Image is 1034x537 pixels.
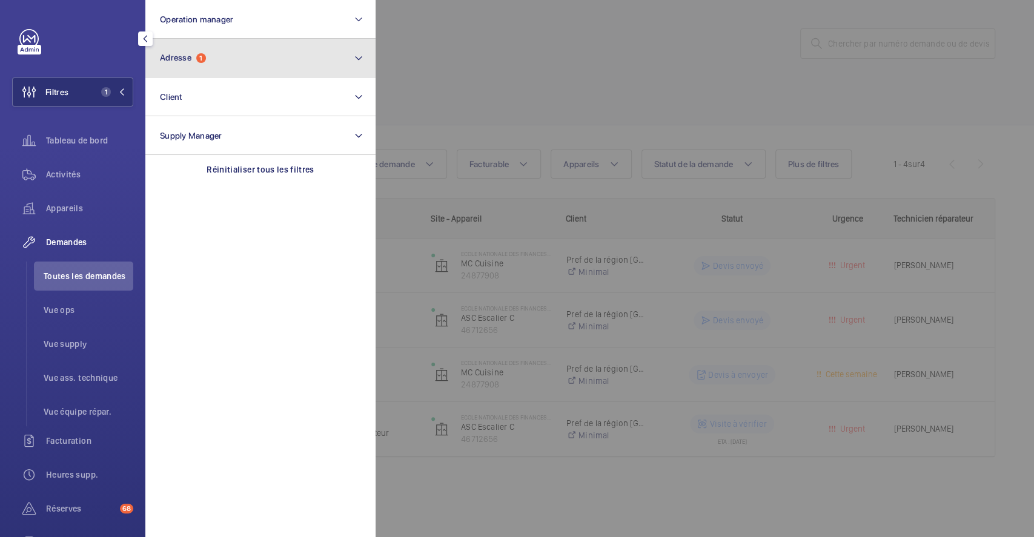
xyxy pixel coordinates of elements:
span: Toutes les demandes [44,270,133,282]
span: 68 [120,504,133,513]
span: Tableau de bord [46,134,133,147]
button: Filtres1 [12,77,133,107]
span: 1 [101,87,111,97]
span: Vue supply [44,338,133,350]
span: Filtres [45,86,68,98]
span: Appareils [46,202,133,214]
span: Vue ass. technique [44,372,133,384]
span: Facturation [46,435,133,447]
span: Activités [46,168,133,180]
span: Heures supp. [46,469,133,481]
span: Vue équipe répar. [44,406,133,418]
span: Réserves [46,502,115,515]
span: Demandes [46,236,133,248]
span: Vue ops [44,304,133,316]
